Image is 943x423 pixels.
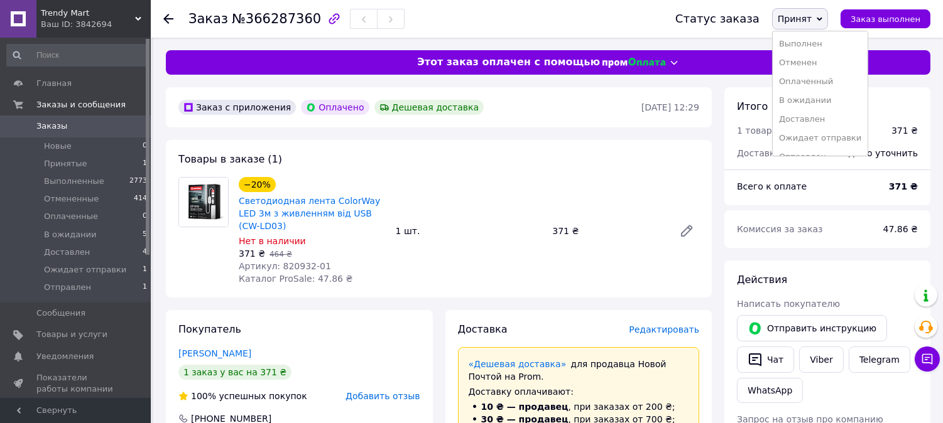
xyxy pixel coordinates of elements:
[143,247,147,258] span: 4
[178,365,292,380] div: 1 заказ у вас на 371 ₴
[239,177,276,192] div: −20%
[191,391,216,401] span: 100%
[737,100,768,112] span: Итого
[36,99,126,110] span: Заказы и сообщения
[737,148,780,158] span: Доставка
[36,78,72,89] span: Главная
[36,120,67,132] span: Заказы
[44,158,87,169] span: Принятые
[773,110,868,129] li: Доставлен
[41,19,151,30] div: Ваш ID: 3842694
[737,299,840,309] span: Написать покупателю
[178,100,296,115] div: Заказ с приложения
[143,211,147,222] span: 0
[239,196,380,231] a: Светодиодная лента ColorWay LED 3м з живленням від USB (CW-LD03)
[36,308,85,319] span: Сообщения
[36,372,116,395] span: Показатели работы компании
[239,236,306,246] span: Нет в наличии
[773,91,868,110] li: В ожидании
[301,100,369,115] div: Оплачено
[674,218,699,244] a: Редактировать
[889,181,918,191] b: 371 ₴
[391,222,548,240] div: 1 шт.
[163,13,173,25] div: Вернуться назад
[773,129,868,147] li: Ожидает отправки
[44,282,91,293] span: Отправлен
[44,229,97,240] span: В ожидании
[44,176,104,187] span: Выполненные
[417,55,600,70] span: Этот заказ оплачен с помощью
[737,346,794,373] button: Чат
[773,147,868,166] li: Отправлен
[675,13,760,25] div: Статус заказа
[481,402,569,412] span: 10 ₴ — продавец
[44,193,99,205] span: Отмененные
[773,35,868,53] li: Выполнен
[841,9,930,28] button: Заказ выполнен
[891,124,918,137] div: 371 ₴
[6,44,148,67] input: Поиск
[469,400,689,413] li: , при заказах от 200 ₴;
[44,141,72,152] span: Новые
[36,329,107,340] span: Товары и услуги
[239,249,265,259] span: 371 ₴
[547,222,669,240] div: 371 ₴
[469,359,567,369] a: «Дешевая доставка»
[134,193,147,205] span: 414
[239,274,352,284] span: Каталог ProSale: 47.86 ₴
[469,358,689,383] div: для продавца Новой Почтой на Prom.
[737,181,807,191] span: Всего к оплате
[799,346,843,373] a: Viber
[178,153,282,165] span: Товары в заказе (1)
[129,176,147,187] span: 2773
[143,158,147,169] span: 1
[851,14,920,24] span: Заказ выполнен
[179,178,228,227] img: Светодиодная лента ColorWay LED 3м з живленням від USB (CW-LD03)
[36,351,94,362] span: Уведомления
[469,385,689,398] div: Доставку оплачивают:
[178,390,307,402] div: успешных покупок
[641,102,699,112] time: [DATE] 12:29
[44,211,98,222] span: Оплаченные
[737,315,887,341] button: Отправить инструкцию
[915,346,940,372] button: Чат с покупателем
[143,282,147,293] span: 1
[374,100,484,115] div: Дешевая доставка
[773,72,868,91] li: Оплаченный
[629,324,699,335] span: Редактировать
[178,323,241,335] span: Покупатель
[143,264,147,276] span: 1
[737,126,772,136] span: 1 товар
[773,53,868,72] li: Отменен
[458,323,508,335] span: Доставка
[143,229,147,240] span: 5
[737,274,787,286] span: Действия
[737,224,823,234] span: Комиссия за заказ
[239,261,331,271] span: Артикул: 820932-01
[849,346,910,373] a: Telegram
[44,264,126,276] span: Ожидает отправки
[232,11,321,26] span: №366287360
[188,11,228,26] span: Заказ
[737,378,803,403] a: WhatsApp
[346,391,420,401] span: Добавить отзыв
[143,141,147,152] span: 0
[270,250,292,259] span: 464 ₴
[778,14,812,24] span: Принят
[883,224,918,234] span: 47.86 ₴
[44,247,90,258] span: Доставлен
[41,8,135,19] span: Trendy Mart
[178,348,251,358] a: [PERSON_NAME]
